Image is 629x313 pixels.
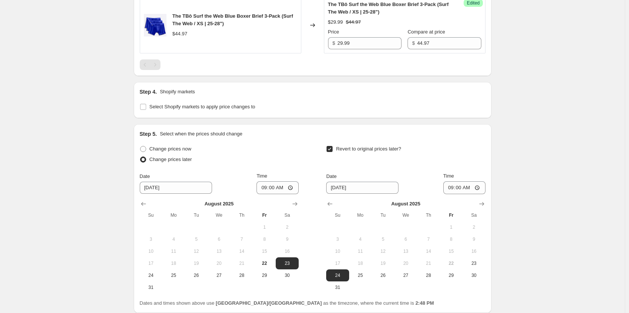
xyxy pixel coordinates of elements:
span: The TBô Surf the Web Blue Boxer Brief 3-Pack (Surf The Web / XS | 25-28") [173,13,293,26]
span: 16 [466,248,482,254]
th: Saturday [463,209,485,221]
button: Sunday August 17 2025 [140,257,162,269]
span: 3 [329,236,346,242]
button: Monday August 4 2025 [162,233,185,245]
span: 30 [279,272,295,278]
button: Thursday August 28 2025 [231,269,253,281]
button: Friday August 8 2025 [440,233,463,245]
button: Tuesday August 5 2025 [372,233,394,245]
span: Select Shopify markets to apply price changes to [150,104,255,109]
span: 29 [256,272,273,278]
span: Compare at price [408,29,445,35]
span: We [211,212,227,218]
button: Tuesday August 5 2025 [185,233,208,245]
button: Wednesday August 6 2025 [208,233,230,245]
span: 10 [143,248,159,254]
span: 25 [352,272,369,278]
span: 19 [375,260,391,266]
span: The TBô Surf the Web Blue Boxer Brief 3-Pack (Surf The Web / XS | 25-28") [328,2,449,15]
span: Tu [375,212,391,218]
input: 8/22/2025 [140,182,212,194]
div: $44.97 [173,30,188,38]
span: 25 [165,272,182,278]
button: Friday August 15 2025 [440,245,463,257]
h2: Step 4. [140,88,157,96]
span: Tu [188,212,205,218]
div: $29.99 [328,18,343,26]
button: Wednesday August 13 2025 [394,245,417,257]
button: Thursday August 21 2025 [231,257,253,269]
button: Tuesday August 26 2025 [185,269,208,281]
button: Sunday August 31 2025 [326,281,349,293]
button: Sunday August 3 2025 [326,233,349,245]
span: 9 [279,236,295,242]
th: Tuesday [372,209,394,221]
span: 5 [188,236,205,242]
span: 21 [420,260,437,266]
button: Monday August 11 2025 [162,245,185,257]
span: 6 [397,236,414,242]
span: 31 [143,284,159,290]
button: Friday August 1 2025 [440,221,463,233]
span: 28 [234,272,250,278]
b: 2:48 PM [415,300,434,306]
button: Saturday August 9 2025 [463,233,485,245]
span: 2 [466,224,482,230]
span: Dates and times shown above use as the timezone, where the current time is [140,300,434,306]
button: Tuesday August 19 2025 [185,257,208,269]
span: 19 [188,260,205,266]
th: Thursday [417,209,440,221]
span: Time [256,173,267,179]
b: [GEOGRAPHIC_DATA]/[GEOGRAPHIC_DATA] [216,300,322,306]
button: Thursday August 14 2025 [417,245,440,257]
span: $ [333,40,335,46]
button: Tuesday August 26 2025 [372,269,394,281]
button: Sunday August 3 2025 [140,233,162,245]
button: Saturday August 2 2025 [463,221,485,233]
th: Monday [162,209,185,221]
th: Wednesday [208,209,230,221]
span: 21 [234,260,250,266]
span: 26 [188,272,205,278]
span: Sa [279,212,295,218]
span: 2 [279,224,295,230]
input: 12:00 [256,181,299,194]
button: Monday August 18 2025 [349,257,372,269]
span: 4 [352,236,369,242]
button: Show next month, September 2025 [476,199,487,209]
button: Today Friday August 22 2025 [253,257,276,269]
span: 14 [234,248,250,254]
input: 8/22/2025 [326,182,398,194]
button: Wednesday August 20 2025 [394,257,417,269]
span: Time [443,173,454,179]
span: 12 [188,248,205,254]
span: Fr [443,212,460,218]
h2: Step 5. [140,130,157,138]
span: 24 [143,272,159,278]
button: Saturday August 30 2025 [276,269,298,281]
span: 22 [443,260,460,266]
span: Th [420,212,437,218]
button: Friday August 29 2025 [253,269,276,281]
span: Fr [256,212,273,218]
span: 27 [397,272,414,278]
span: Sa [466,212,482,218]
button: Friday August 15 2025 [253,245,276,257]
span: 16 [279,248,295,254]
button: Saturday August 30 2025 [463,269,485,281]
button: Friday August 8 2025 [253,233,276,245]
span: 22 [256,260,273,266]
button: Saturday August 23 2025 [276,257,298,269]
button: Monday August 18 2025 [162,257,185,269]
button: Thursday August 28 2025 [417,269,440,281]
button: Wednesday August 13 2025 [208,245,230,257]
strike: $44.97 [346,18,361,26]
button: Tuesday August 12 2025 [372,245,394,257]
span: Price [328,29,339,35]
th: Friday [440,209,463,221]
span: Mo [352,212,369,218]
button: Wednesday August 27 2025 [208,269,230,281]
span: 13 [211,248,227,254]
span: Th [234,212,250,218]
span: Su [329,212,346,218]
